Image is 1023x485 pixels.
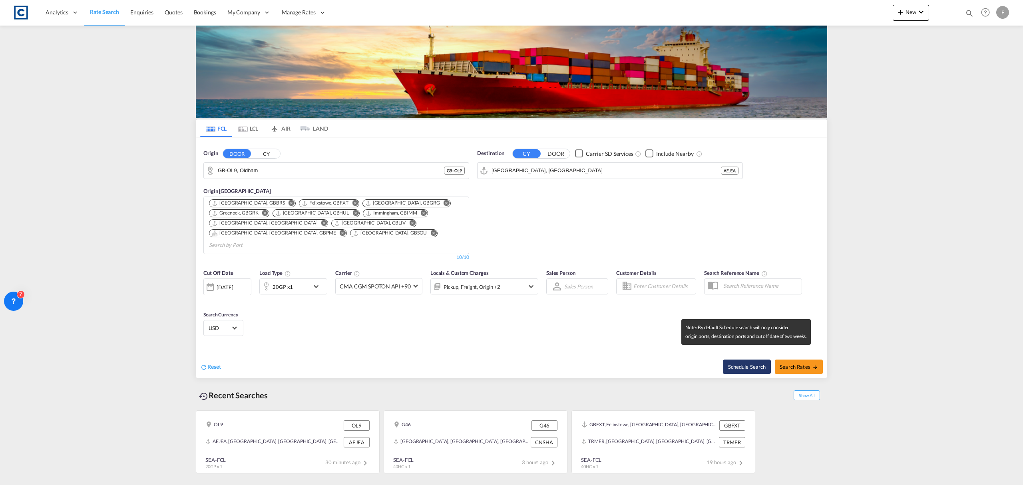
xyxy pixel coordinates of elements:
[205,456,226,463] div: SEA-FCL
[996,6,1009,19] div: F
[203,188,271,194] span: Origin [GEOGRAPHIC_DATA]
[416,210,428,218] button: Remove
[353,230,427,237] div: Southampton, GBSOU
[430,278,538,294] div: Pickup Freight Origin Origin Custom Factory Stuffingicon-chevron-down
[794,390,820,400] span: Show All
[12,4,30,22] img: 1fdb9190129311efbfaf67cbb4249bed.jpeg
[635,151,641,157] md-icon: Unchecked: Search for CY (Container Yard) services for all selected carriers.Checked : Search for...
[430,270,489,276] span: Locals & Custom Charges
[425,230,437,238] button: Remove
[217,284,233,291] div: [DATE]
[393,464,410,469] span: 40HC x 1
[252,149,280,158] button: CY
[204,163,469,179] md-input-container: GB-OL9, Oldham
[316,220,328,228] button: Remove
[340,282,411,290] span: CMA CGM SPOTON API +90
[302,200,350,207] div: Press delete to remove this chip.
[200,363,221,372] div: icon-refreshReset
[275,210,351,217] div: Press delete to remove this chip.
[353,230,429,237] div: Press delete to remove this chip.
[206,437,342,447] div: AEJEA, Jebel Ali, United Arab Emirates, Middle East, Middle East
[212,220,319,227] div: Press delete to remove this chip.
[404,220,416,228] button: Remove
[203,149,218,157] span: Origin
[531,437,557,447] div: CNSHA
[206,420,223,431] div: OL9
[531,420,557,431] div: G46
[264,119,296,137] md-tab-item: AIR
[205,464,222,469] span: 20GP x 1
[979,6,996,20] div: Help
[212,230,336,237] div: Portsmouth, HAM, GBPME
[200,119,328,137] md-pagination-wrapper: Use the left and right arrow keys to navigate between tabs
[212,210,259,217] div: Greenock, GBGRK
[696,151,703,157] md-icon: Unchecked: Ignores neighbouring ports when fetching rates.Checked : Includes neighbouring ports w...
[656,150,694,158] div: Include Nearby
[208,322,239,334] md-select: Select Currency: $ USDUnited States Dollar
[212,200,287,207] div: Press delete to remove this chip.
[571,410,755,473] recent-search-card: GBFXT, Felixstowe, [GEOGRAPHIC_DATA], [GEOGRAPHIC_DATA] & [GEOGRAPHIC_DATA], [GEOGRAPHIC_DATA] GB...
[965,9,974,21] div: icon-magnify
[366,210,417,217] div: Immingham, GBIMM
[344,420,370,431] div: OL9
[384,410,567,473] recent-search-card: G46 G46[GEOGRAPHIC_DATA], [GEOGRAPHIC_DATA], [GEOGRAPHIC_DATA], [GEOGRAPHIC_DATA] & [GEOGRAPHIC_D...
[282,8,316,16] span: Manage Rates
[581,420,717,431] div: GBFXT, Felixstowe, United Kingdom, GB & Ireland, Europe
[723,360,771,374] button: Note: By default Schedule search will only considerorigin ports, destination ports and cut off da...
[259,270,291,276] span: Load Type
[444,281,500,292] div: Pickup Freight Origin Origin Custom Factory Stuffing
[212,200,285,207] div: Bristol, GBBRS
[365,200,442,207] div: Press delete to remove this chip.
[586,150,633,158] div: Carrier SD Services
[707,459,746,465] span: 19 hours ago
[575,149,633,158] md-checkbox: Checkbox No Ink
[347,200,359,208] button: Remove
[194,9,216,16] span: Bookings
[581,456,601,463] div: SEA-FCL
[719,280,802,292] input: Search Reference Name
[196,26,827,118] img: LCL+%26+FCL+BACKGROUND.png
[394,437,529,447] div: CNSHA, Shanghai, China, Greater China & Far East Asia, Asia Pacific
[46,8,68,16] span: Analytics
[165,9,182,16] span: Quotes
[366,210,418,217] div: Press delete to remove this chip.
[270,124,279,130] md-icon: icon-airplane
[896,7,906,17] md-icon: icon-plus 400-fg
[916,7,926,17] md-icon: icon-chevron-down
[761,270,768,277] md-icon: Your search will be saved by the below given name
[893,5,929,21] button: icon-plus 400-fgNewicon-chevron-down
[273,281,293,292] div: 20GP x1
[209,324,231,332] span: USD
[218,165,444,177] input: Search by Door
[581,437,717,447] div: TRMER, Mersin, Türkiye, South West Asia, Asia Pacific
[212,230,338,237] div: Press delete to remove this chip.
[334,230,346,238] button: Remove
[203,278,251,295] div: [DATE]
[526,282,536,291] md-icon: icon-chevron-down
[203,294,209,305] md-datepicker: Select
[548,458,558,468] md-icon: icon-chevron-right
[812,364,818,370] md-icon: icon-arrow-right
[325,459,370,465] span: 30 minutes ago
[645,149,694,158] md-checkbox: Checkbox No Ink
[522,459,558,465] span: 3 hours ago
[456,254,469,261] div: 10/10
[130,9,153,16] span: Enquiries
[780,364,818,370] span: Search Rates
[393,456,414,463] div: SEA-FCL
[344,437,370,447] div: AEJEA
[681,319,811,345] md-tooltip: Note: By default Schedule search will only consider origin ports, destination ports and cut off d...
[775,360,823,374] button: Search Ratesicon-arrow-right
[896,9,926,15] span: New
[334,220,406,227] div: Liverpool, GBLIV
[275,210,349,217] div: Hull, GBHUL
[719,420,745,431] div: GBFXT
[965,9,974,18] md-icon: icon-magnify
[223,149,251,158] button: DOOR
[200,364,207,371] md-icon: icon-refresh
[616,270,657,276] span: Customer Details
[354,270,360,277] md-icon: The selected Trucker/Carrierwill be displayed in the rate results If the rates are from another f...
[360,458,370,468] md-icon: icon-chevron-right
[721,167,738,175] div: AEJEA
[365,200,440,207] div: Grangemouth, GBGRG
